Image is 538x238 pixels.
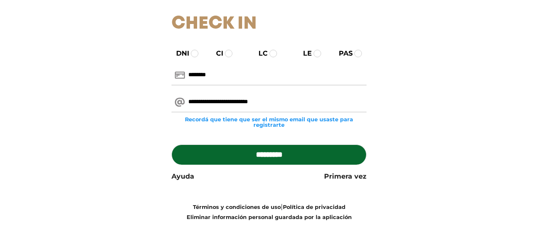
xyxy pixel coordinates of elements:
a: Términos y condiciones de uso [193,204,281,210]
label: LE [295,48,312,59]
h1: Check In [171,13,367,35]
label: CI [208,48,223,59]
a: Eliminar información personal guardada por la aplicación [187,214,352,220]
a: Ayuda [171,171,194,182]
a: Primera vez [324,171,367,182]
label: DNI [169,48,189,59]
small: Recordá que tiene que ser el mismo email que usaste para registrarte [171,117,367,128]
label: PAS [331,48,353,59]
div: | [165,202,373,222]
label: LC [251,48,268,59]
a: Política de privacidad [283,204,345,210]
